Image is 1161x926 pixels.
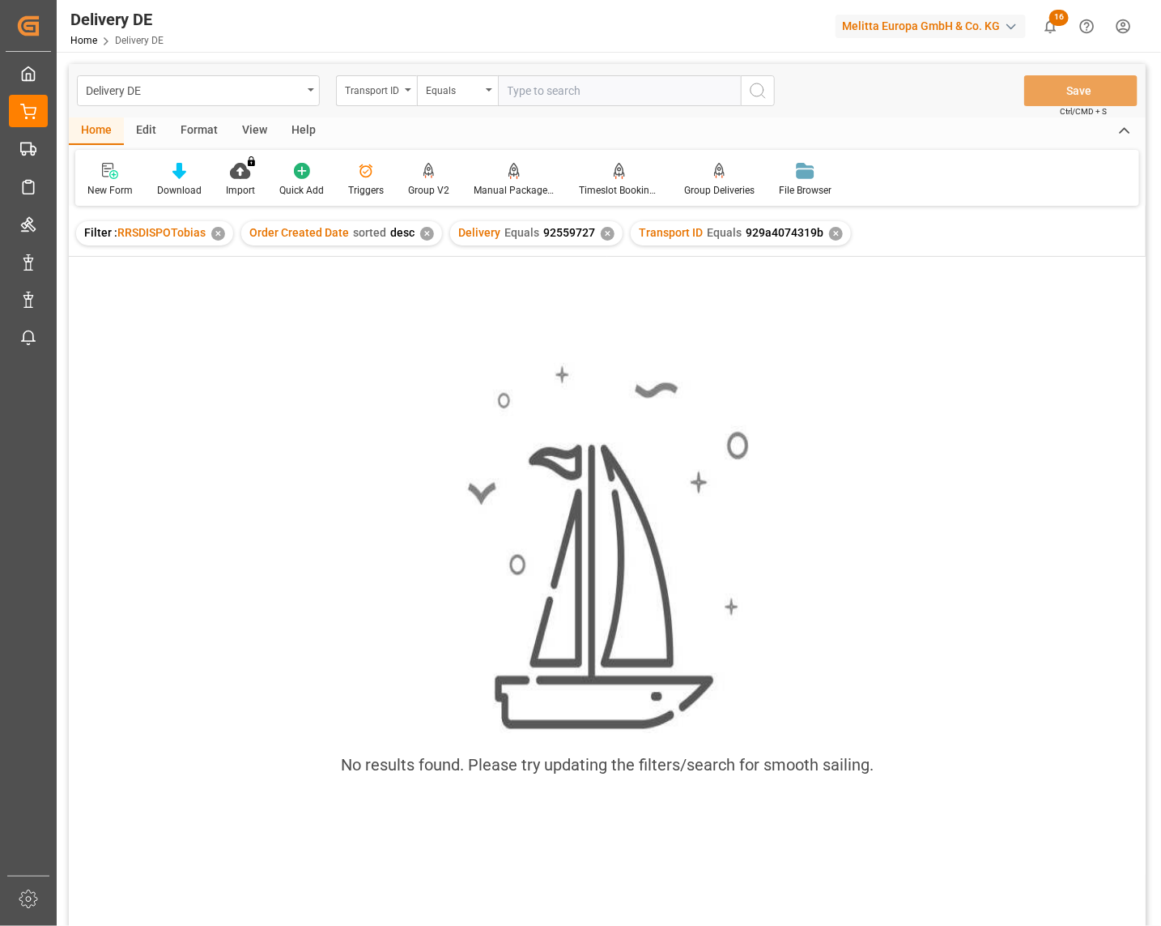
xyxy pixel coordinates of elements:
[168,117,230,145] div: Format
[836,15,1026,38] div: Melitta Europa GmbH & Co. KG
[77,75,320,106] button: open menu
[1024,75,1138,106] button: Save
[84,226,117,239] span: Filter :
[117,226,206,239] span: RRSDISPOTobias
[230,117,279,145] div: View
[417,75,498,106] button: open menu
[279,183,324,198] div: Quick Add
[829,227,843,241] div: ✕
[707,226,742,239] span: Equals
[1060,105,1107,117] span: Ctrl/CMD + S
[601,227,615,241] div: ✕
[87,183,133,198] div: New Form
[504,226,539,239] span: Equals
[157,183,202,198] div: Download
[684,183,755,198] div: Group Deliveries
[336,75,417,106] button: open menu
[1069,8,1105,45] button: Help Center
[474,183,555,198] div: Manual Package TypeDetermination
[279,117,328,145] div: Help
[836,11,1032,41] button: Melitta Europa GmbH & Co. KG
[741,75,775,106] button: search button
[1049,10,1069,26] span: 16
[390,226,415,239] span: desc
[86,79,302,100] div: Delivery DE
[70,7,164,32] div: Delivery DE
[345,79,400,98] div: Transport ID
[426,79,481,98] div: Equals
[69,117,124,145] div: Home
[408,183,449,198] div: Group V2
[543,226,595,239] span: 92559727
[466,363,749,733] img: smooth_sailing.jpeg
[249,226,349,239] span: Order Created Date
[498,75,741,106] input: Type to search
[124,117,168,145] div: Edit
[341,753,874,777] div: No results found. Please try updating the filters/search for smooth sailing.
[746,226,823,239] span: 929a4074319b
[458,226,500,239] span: Delivery
[579,183,660,198] div: Timeslot Booking Report
[211,227,225,241] div: ✕
[70,35,97,46] a: Home
[779,183,831,198] div: File Browser
[353,226,386,239] span: sorted
[348,183,384,198] div: Triggers
[1032,8,1069,45] button: show 16 new notifications
[639,226,703,239] span: Transport ID
[420,227,434,241] div: ✕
